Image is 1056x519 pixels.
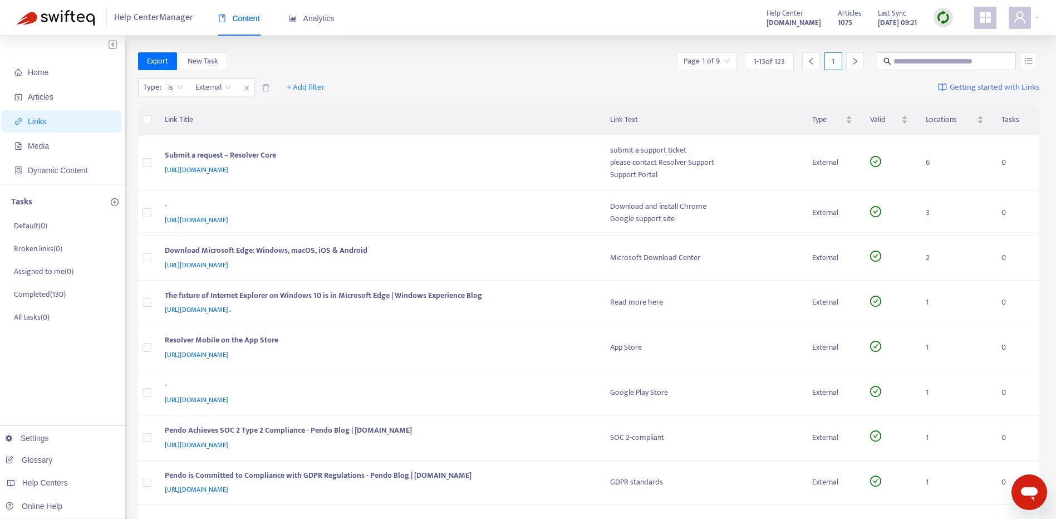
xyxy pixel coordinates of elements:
strong: 1075 [838,17,852,29]
span: check-circle [870,476,881,487]
div: App Store [610,341,795,354]
span: Content [218,14,260,23]
div: 1 [824,52,842,70]
span: Articles [838,7,861,19]
span: check-circle [870,156,881,167]
div: Submit a request – Resolver Core [165,149,588,164]
th: Type [803,105,861,135]
div: Support Portal [610,169,795,181]
button: + Add filter [278,79,333,96]
span: left [807,57,815,65]
td: 1 [917,325,993,370]
a: [DOMAIN_NAME] [767,16,821,29]
p: Default ( 0 ) [14,220,47,232]
span: search [883,57,891,65]
span: check-circle [870,430,881,442]
a: Glossary [6,456,52,464]
td: 1 [917,370,993,415]
td: 0 [993,370,1039,415]
td: 1 [917,415,993,461]
span: Help Center [767,7,803,19]
span: area-chart [289,14,297,22]
div: Read more here [610,296,795,309]
div: External [812,156,852,169]
span: Export [147,55,168,67]
div: Download and install Chrome [610,200,795,213]
span: [URL][DOMAIN_NAME].. [165,304,232,315]
a: Settings [6,434,49,443]
span: Locations [926,114,975,126]
a: Getting started with Links [938,79,1039,96]
div: - [165,199,588,214]
img: image-link [938,83,947,92]
div: please contact Resolver Support [610,156,795,169]
span: check-circle [870,251,881,262]
span: link [14,117,22,125]
td: 0 [993,325,1039,370]
div: Google Play Store [610,386,795,399]
td: 1 [917,281,993,326]
span: [URL][DOMAIN_NAME] [165,394,228,405]
td: 6 [917,135,993,190]
td: 0 [993,236,1039,281]
th: Link Text [601,105,804,135]
span: Media [28,141,49,150]
div: Download Microsoft Edge: Windows, macOS, iOS & Android [165,244,588,259]
th: Link Title [156,105,601,135]
span: check-circle [870,386,881,397]
span: check-circle [870,206,881,217]
td: 0 [993,461,1039,506]
td: 2 [917,236,993,281]
div: - [165,379,588,394]
div: GDPR standards [610,476,795,488]
img: sync.dc5367851b00ba804db3.png [936,11,950,25]
img: Swifteq [17,10,95,26]
div: External [812,252,852,264]
span: Type [812,114,843,126]
span: appstore [979,11,992,24]
span: Help Center Manager [114,7,193,28]
span: External [195,79,232,96]
span: Valid [870,114,899,126]
button: unordered-list [1020,52,1037,70]
span: [URL][DOMAIN_NAME] [165,164,228,175]
span: check-circle [870,341,881,352]
td: 3 [917,190,993,236]
div: External [812,386,852,399]
td: 1 [917,461,993,506]
div: Pendo is Committed to Compliance with GDPR Regulations - Pendo Blog | [DOMAIN_NAME] [165,469,588,484]
th: Locations [917,105,993,135]
span: [URL][DOMAIN_NAME] [165,484,228,495]
span: Last Sync [878,7,906,19]
span: Type : [139,79,163,96]
span: book [218,14,226,22]
span: Getting started with Links [950,81,1039,94]
span: Articles [28,92,53,101]
span: Home [28,68,48,77]
div: Microsoft Download Center [610,252,795,264]
td: 0 [993,135,1039,190]
td: 0 [993,415,1039,461]
span: plus-circle [111,198,119,206]
button: New Task [179,52,227,70]
div: SOC 2-compliant [610,432,795,444]
div: External [812,296,852,309]
span: file-image [14,142,22,150]
td: 0 [993,190,1039,236]
div: The future of Internet Explorer on Windows 10 is in Microsoft Edge | Windows Experience Blog [165,290,588,304]
span: is [168,79,183,96]
span: [URL][DOMAIN_NAME] [165,259,228,271]
span: Dynamic Content [28,166,87,175]
span: unordered-list [1025,57,1033,65]
div: External [812,341,852,354]
td: 0 [993,281,1039,326]
span: Analytics [289,14,335,23]
div: External [812,207,852,219]
p: All tasks ( 0 ) [14,311,50,323]
div: External [812,432,852,444]
span: [URL][DOMAIN_NAME] [165,439,228,451]
p: Tasks [11,195,32,209]
div: External [812,476,852,488]
span: container [14,167,22,174]
a: Online Help [6,502,62,511]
